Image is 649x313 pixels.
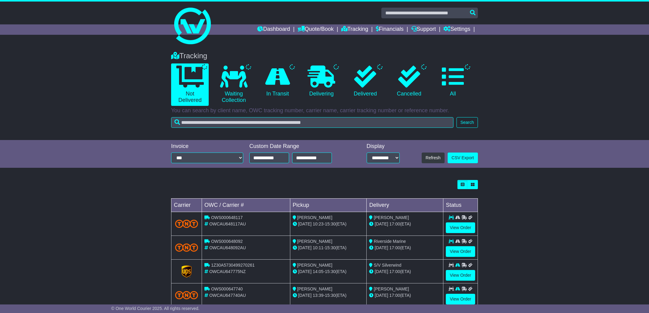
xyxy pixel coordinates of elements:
[298,245,312,250] span: [DATE]
[211,215,243,220] span: OWS000648117
[211,239,243,244] span: OWS000648092
[341,24,368,35] a: Tracking
[389,293,400,298] span: 17:00
[257,24,290,35] a: Dashboard
[325,245,335,250] span: 15:30
[375,245,388,250] span: [DATE]
[374,239,406,244] span: Riverside Marine
[209,221,246,226] span: OWCAU648117AU
[446,246,475,257] a: View Order
[215,63,252,106] a: Waiting Collection
[171,199,202,212] td: Carrier
[175,220,198,228] img: TNT_Domestic.png
[209,269,246,274] span: OWCAU647775NZ
[374,263,401,268] span: S/V Silverwind
[325,221,335,226] span: 15:30
[411,24,436,35] a: Support
[293,245,364,251] div: - (ETA)
[325,293,335,298] span: 15:30
[376,24,404,35] a: Financials
[211,286,243,291] span: OWS000647740
[375,269,388,274] span: [DATE]
[446,294,475,304] a: View Order
[375,221,388,226] span: [DATE]
[434,63,472,99] a: All
[182,265,192,278] img: GetCarrierServiceLogo
[448,153,478,163] a: CSV Export
[313,245,324,250] span: 10:11
[171,63,209,106] a: Not Delivered
[313,293,324,298] span: 13:39
[369,292,441,299] div: (ETA)
[325,269,335,274] span: 15:30
[209,245,246,250] span: OWCAU648092AU
[369,268,441,275] div: (ETA)
[375,293,388,298] span: [DATE]
[209,293,246,298] span: OWCAU647740AU
[374,286,409,291] span: [PERSON_NAME]
[390,63,428,99] a: Cancelled
[293,268,364,275] div: - (ETA)
[297,263,332,268] span: [PERSON_NAME]
[374,215,409,220] span: [PERSON_NAME]
[297,239,332,244] span: [PERSON_NAME]
[111,306,200,311] span: © One World Courier 2025. All rights reserved.
[443,24,470,35] a: Settings
[369,245,441,251] div: (ETA)
[443,199,478,212] td: Status
[259,63,296,99] a: In Transit
[313,269,324,274] span: 14:05
[346,63,384,99] a: Delivered
[171,107,478,114] p: You can search by client name, OWC tracking number, carrier name, carrier tracking number or refe...
[293,221,364,227] div: - (ETA)
[389,245,400,250] span: 17:00
[175,243,198,252] img: TNT_Domestic.png
[249,143,347,150] div: Custom Date Range
[168,52,481,60] div: Tracking
[302,63,340,99] a: Delivering
[175,291,198,299] img: TNT_Domestic.png
[369,221,441,227] div: (ETA)
[298,221,312,226] span: [DATE]
[367,143,400,150] div: Display
[202,199,290,212] td: OWC / Carrier #
[446,270,475,281] a: View Order
[422,153,445,163] button: Refresh
[457,117,478,128] button: Search
[290,199,367,212] td: Pickup
[211,263,255,268] span: 1Z30A5730499270261
[389,221,400,226] span: 17:00
[297,286,332,291] span: [PERSON_NAME]
[313,221,324,226] span: 10:23
[293,292,364,299] div: - (ETA)
[298,269,312,274] span: [DATE]
[446,222,475,233] a: View Order
[389,269,400,274] span: 17:00
[297,215,332,220] span: [PERSON_NAME]
[367,199,443,212] td: Delivery
[298,24,334,35] a: Quote/Book
[298,293,312,298] span: [DATE]
[171,143,243,150] div: Invoice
